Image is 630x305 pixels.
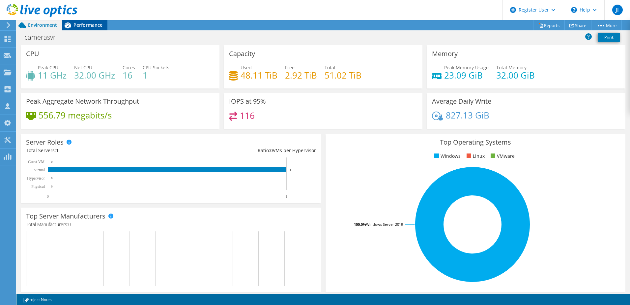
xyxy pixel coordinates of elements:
h3: Top Operating Systems [330,139,620,146]
span: Performance [73,22,102,28]
span: Used [241,64,252,71]
text: Guest VM [28,159,44,164]
tspan: Windows Server 2019 [366,222,403,227]
div: Total Servers: [26,147,171,154]
h4: 48.11 TiB [241,72,277,79]
span: Total [325,64,335,71]
h3: Memory [432,50,458,57]
a: Project Notes [18,295,56,304]
h1: camerasvr [21,34,66,41]
a: Share [564,20,591,30]
div: Ratio: VMs per Hypervisor [171,147,316,154]
text: Hypervisor [27,176,45,181]
span: Peak Memory Usage [444,64,489,71]
span: CPU Sockets [143,64,169,71]
span: Peak CPU [38,64,58,71]
text: 0 [51,185,53,188]
span: 0 [270,147,273,153]
span: Free [285,64,295,71]
text: 0 [47,194,49,199]
h4: 116 [240,112,255,119]
svg: \n [571,7,577,13]
h3: Capacity [229,50,255,57]
h4: 23.09 GiB [444,72,489,79]
h4: 2.92 TiB [285,72,317,79]
text: Physical [31,184,45,189]
h3: CPU [26,50,39,57]
h4: 1 [143,72,169,79]
h4: Total Manufacturers: [26,221,316,228]
span: JI [612,5,623,15]
h4: 11 GHz [38,72,67,79]
span: Net CPU [74,64,92,71]
span: Total Memory [496,64,527,71]
text: 0 [51,177,53,180]
a: Reports [533,20,565,30]
a: Print [598,33,620,42]
h3: Top Server Manufacturers [26,213,105,220]
h3: IOPS at 95% [229,98,266,105]
text: 1 [290,168,291,172]
h4: 32.00 GiB [496,72,535,79]
text: Virtual [34,168,45,172]
tspan: 100.0% [354,222,366,227]
h4: 827.13 GiB [446,112,489,119]
span: 0 [68,221,71,227]
span: 1 [56,147,59,153]
span: Environment [28,22,57,28]
li: VMware [489,152,515,160]
h4: 556.79 megabits/s [39,112,112,119]
h3: Average Daily Write [432,98,491,105]
li: Linux [465,152,485,160]
h4: 32.00 GHz [74,72,115,79]
h4: 16 [123,72,135,79]
a: More [591,20,622,30]
h4: 51.02 TiB [325,72,361,79]
li: Windows [433,152,461,160]
h3: Peak Aggregate Network Throughput [26,98,139,105]
text: 1 [285,194,287,199]
span: Cores [123,64,135,71]
h3: Server Roles [26,139,64,146]
text: 0 [51,160,53,163]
